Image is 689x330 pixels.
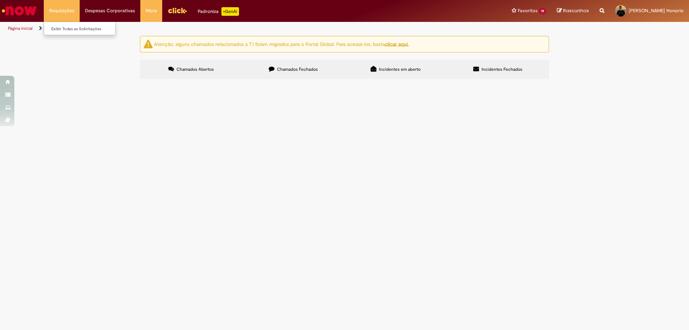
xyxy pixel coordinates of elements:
[221,7,239,16] p: +GenAi
[539,8,546,14] span: 19
[1,4,38,18] img: ServiceNow
[563,7,589,14] span: Rascunhos
[518,7,538,14] span: Favoritos
[482,66,522,72] span: Incidentes Fechados
[379,66,421,72] span: Incidentes em aberto
[44,22,116,35] ul: Requisições
[198,7,239,16] div: Padroniza
[277,66,318,72] span: Chamados Fechados
[168,5,187,16] img: click_logo_yellow_360x200.png
[154,41,409,47] ng-bind-html: Atenção: alguns chamados relacionados a T.I foram migrados para o Portal Global. Para acessá-los,...
[44,25,123,33] a: Exibir Todas as Solicitações
[557,8,589,14] a: Rascunhos
[146,7,157,14] span: More
[5,22,454,35] ul: Trilhas de página
[385,41,409,47] a: clicar aqui.
[177,66,214,72] span: Chamados Abertos
[629,8,684,14] span: [PERSON_NAME] Honorio
[49,7,74,14] span: Requisições
[85,7,135,14] span: Despesas Corporativas
[8,25,33,31] a: Página inicial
